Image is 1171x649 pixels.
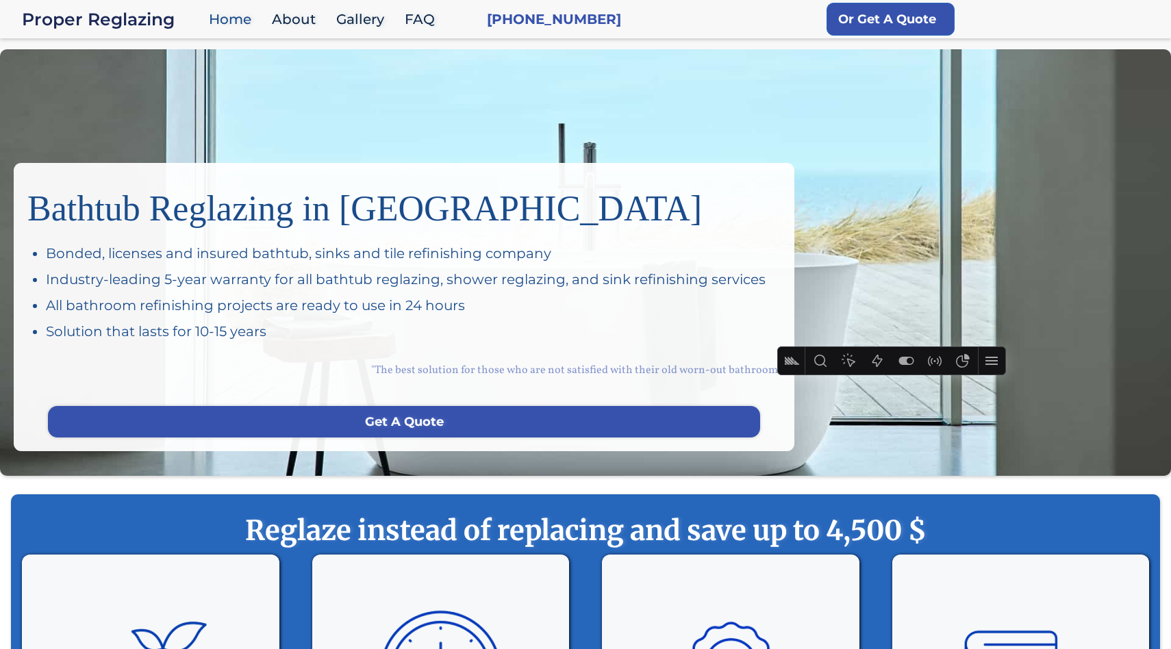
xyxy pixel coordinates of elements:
[46,244,781,263] div: Bonded, licenses and insured bathtub, sinks and tile refinishing company
[46,270,781,289] div: Industry-leading 5-year warranty for all bathtub reglazing, shower reglazing, and sink refinishin...
[46,296,781,315] div: All bathroom refinishing projects are ready to use in 24 hours
[265,5,329,34] a: About
[46,322,781,341] div: Solution that lasts for 10-15 years
[27,177,781,230] h1: Bathtub Reglazing in [GEOGRAPHIC_DATA]
[48,406,760,437] a: Get A Quote
[827,3,955,36] a: Or Get A Quote
[329,5,398,34] a: Gallery
[27,348,781,392] div: "The best solution for those who are not satisfied with their old worn-out bathroom"
[22,10,202,29] a: Proper Reglazing
[487,10,621,29] a: [PHONE_NUMBER]
[398,5,449,34] a: FAQ
[202,5,265,34] a: Home
[38,513,1133,548] strong: Reglaze instead of replacing and save up to 4,500 $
